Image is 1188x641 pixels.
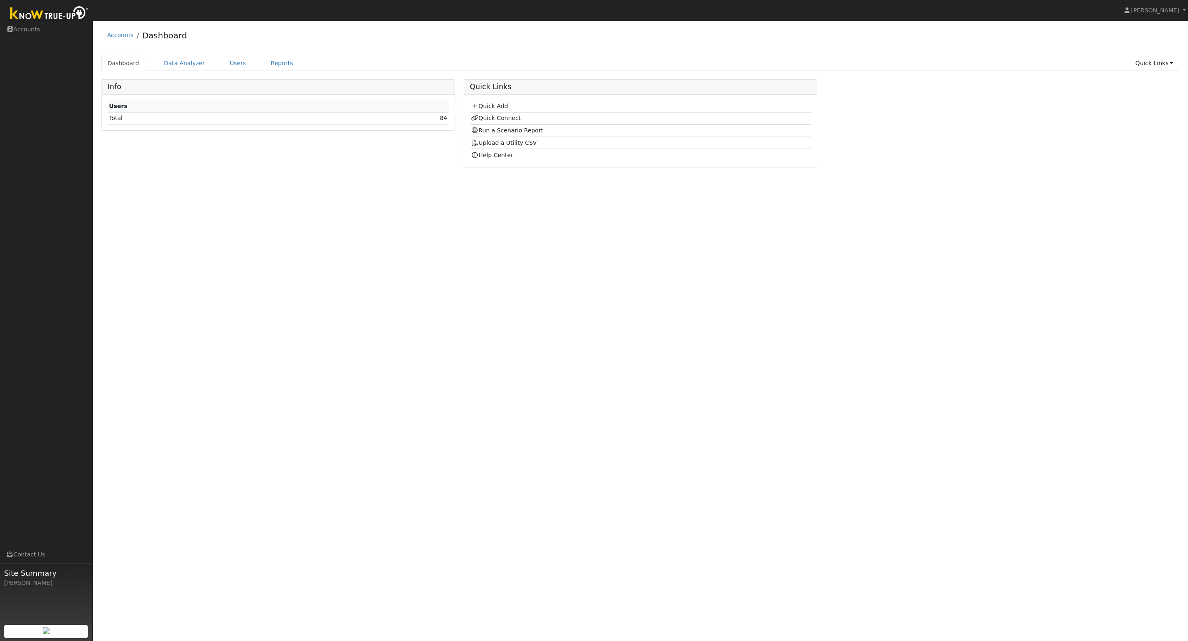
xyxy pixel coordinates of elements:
a: Dashboard [142,31,187,40]
a: Data Analyzer [158,56,211,71]
span: [PERSON_NAME] [1131,7,1179,14]
img: Know True-Up [6,5,93,23]
div: [PERSON_NAME] [4,579,88,587]
a: Dashboard [101,56,146,71]
img: retrieve [43,627,49,634]
a: Reports [264,56,299,71]
span: Site Summary [4,568,88,579]
a: Accounts [107,32,134,38]
a: Users [224,56,252,71]
a: Quick Links [1129,56,1179,71]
